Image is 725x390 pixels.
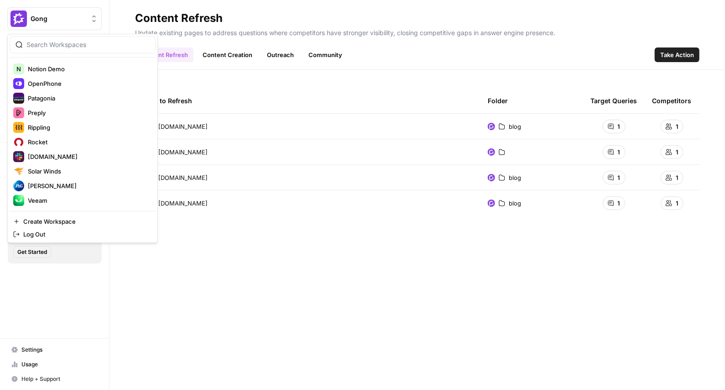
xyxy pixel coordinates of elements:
span: [PERSON_NAME] [28,181,148,190]
span: 1 [618,148,621,157]
button: Help + Support [7,372,102,386]
span: Gong [31,14,86,23]
span: Solar Winds [28,167,148,176]
a: Community [303,47,348,62]
div: Workspace: Gong [7,34,158,243]
img: Gong Logo [10,11,27,27]
span: N [16,64,21,74]
span: blog [509,199,521,208]
span: Help + Support [21,375,98,383]
span: [URL][DOMAIN_NAME] [142,148,208,157]
button: Take Action [655,47,699,62]
a: Usage [7,357,102,372]
span: 1 [618,199,621,208]
a: Log Out [10,228,156,241]
span: Notion Demo [28,64,148,74]
img: Rippling Logo [13,122,24,133]
button: Get Started [13,246,51,258]
input: Search Workspaces [26,40,150,49]
span: Log Out [23,230,148,239]
div: Content Refresh [135,11,223,26]
a: Content Refresh [135,47,193,62]
span: Rippling [28,123,148,132]
span: [DOMAIN_NAME] [28,152,148,161]
span: OpenPhone [28,79,148,88]
span: 1 [676,173,678,182]
p: Update existing pages to address questions where competitors have stronger visibility, closing co... [135,26,699,37]
span: 1 [676,199,678,208]
span: [URL][DOMAIN_NAME] [142,173,208,182]
div: Page to Refresh [142,88,473,113]
span: [URL][DOMAIN_NAME] [142,122,208,131]
span: Usage [21,360,98,369]
img: Rocket Logo [13,137,24,148]
img: Veeam Logo [13,195,24,206]
img: w6cjb6u2gvpdnjw72qw8i2q5f3eb [488,148,495,156]
span: Patagonia [28,94,148,103]
span: 1 [618,122,621,131]
span: blog [509,173,521,182]
img: w6cjb6u2gvpdnjw72qw8i2q5f3eb [488,200,495,207]
img: Patagonia Logo [13,93,24,104]
span: Settings [21,346,98,354]
div: Folder [488,88,508,113]
a: Outreach [261,47,299,62]
span: 1 [676,122,678,131]
img: Sterling Cooper Logo [13,180,24,191]
img: w6cjb6u2gvpdnjw72qw8i2q5f3eb [488,174,495,181]
div: Competitors [652,88,691,113]
a: Create Workspace [10,215,156,228]
span: 1 [676,148,678,157]
a: Settings [7,343,102,357]
span: Create Workspace [23,217,148,226]
img: Solar Winds Logo [13,166,24,177]
span: [URL][DOMAIN_NAME] [142,199,208,208]
button: Workspace: Gong [7,7,102,30]
span: Rocket [28,137,148,147]
span: 1 [618,173,621,182]
img: Preply Logo [13,107,24,118]
a: Content Creation [197,47,258,62]
span: Take Action [660,50,694,59]
div: Target Queries [590,88,637,113]
span: blog [509,122,521,131]
img: w6cjb6u2gvpdnjw72qw8i2q5f3eb [488,123,495,130]
span: Preply [28,108,148,117]
span: Get Started [17,248,47,256]
img: slack.com Logo [13,151,24,162]
span: Veeam [28,196,148,205]
img: OpenPhone Logo [13,78,24,89]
